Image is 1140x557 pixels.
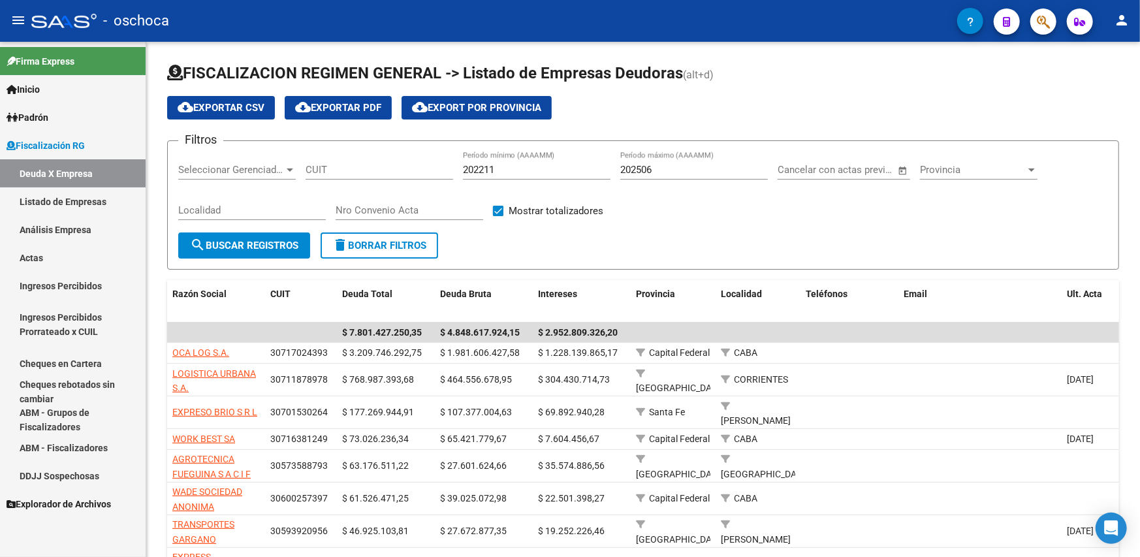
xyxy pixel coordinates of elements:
[538,526,605,536] span: $ 19.252.226,46
[1096,513,1127,544] div: Open Intercom Messenger
[440,374,512,385] span: $ 464.556.678,95
[342,289,392,299] span: Deuda Total
[412,99,428,115] mat-icon: cloud_download
[636,289,675,299] span: Provincia
[270,289,291,299] span: CUIT
[172,368,256,394] span: LOGISTICA URBANA S.A.
[265,280,337,323] datatable-header-cell: CUIT
[721,415,791,426] span: [PERSON_NAME]
[636,469,724,479] span: [GEOGRAPHIC_DATA]
[649,347,710,358] span: Capital Federal
[172,486,242,512] span: WADE SOCIEDAD ANONIMA
[538,407,605,417] span: $ 69.892.940,28
[342,460,409,471] span: $ 63.176.511,22
[190,237,206,253] mat-icon: search
[342,374,414,385] span: $ 768.987.393,68
[800,280,898,323] datatable-header-cell: Teléfonos
[440,493,507,503] span: $ 39.025.072,98
[412,102,541,114] span: Export por Provincia
[167,280,265,323] datatable-header-cell: Razón Social
[538,460,605,471] span: $ 35.574.886,56
[270,374,328,385] span: 30711878978
[402,96,552,119] button: Export por Provincia
[295,102,381,114] span: Exportar PDF
[172,454,251,479] span: AGROTECNICA FUEGUINA S A C I F
[538,374,610,385] span: $ 304.430.714,73
[7,138,85,153] span: Fiscalización RG
[332,240,426,251] span: Borrar Filtros
[538,434,599,444] span: $ 7.604.456,67
[440,526,507,536] span: $ 27.672.877,35
[649,434,710,444] span: Capital Federal
[7,110,48,125] span: Padrón
[178,102,264,114] span: Exportar CSV
[167,96,275,119] button: Exportar CSV
[190,240,298,251] span: Buscar Registros
[895,163,910,178] button: Open calendar
[734,493,757,503] span: CABA
[172,289,227,299] span: Razón Social
[898,280,1062,323] datatable-header-cell: Email
[7,497,111,511] span: Explorador de Archivos
[538,327,618,338] span: $ 2.952.809.326,20
[342,327,422,338] span: $ 7.801.427.250,35
[734,434,757,444] span: CABA
[636,534,724,545] span: [GEOGRAPHIC_DATA]
[904,289,927,299] span: Email
[1067,434,1094,444] span: [DATE]
[172,434,235,444] span: WORK BEST SA
[716,280,800,323] datatable-header-cell: Localidad
[172,407,257,417] span: EXPRESO BRIO S R L
[270,526,328,536] span: 30593920956
[295,99,311,115] mat-icon: cloud_download
[440,289,492,299] span: Deuda Bruta
[440,407,512,417] span: $ 107.377.004,63
[1067,289,1102,299] span: Ult. Acta
[270,493,328,503] span: 30600257397
[509,203,603,219] span: Mostrar totalizadores
[440,460,507,471] span: $ 27.601.624,66
[178,99,193,115] mat-icon: cloud_download
[103,7,169,35] span: - oschoca
[734,374,788,385] span: CORRIENTES
[332,237,348,253] mat-icon: delete
[270,460,328,471] span: 30573588793
[7,82,40,97] span: Inicio
[734,347,757,358] span: CABA
[342,526,409,536] span: $ 46.925.103,81
[721,469,809,479] span: [GEOGRAPHIC_DATA]
[337,280,435,323] datatable-header-cell: Deuda Total
[683,69,714,81] span: (alt+d)
[7,54,74,69] span: Firma Express
[440,434,507,444] span: $ 65.421.779,67
[435,280,533,323] datatable-header-cell: Deuda Bruta
[1067,526,1094,536] span: [DATE]
[178,164,284,176] span: Seleccionar Gerenciador
[920,164,1026,176] span: Provincia
[721,289,762,299] span: Localidad
[342,347,422,358] span: $ 3.209.746.292,75
[636,383,724,393] span: [GEOGRAPHIC_DATA]
[178,131,223,149] h3: Filtros
[1114,12,1130,28] mat-icon: person
[440,347,520,358] span: $ 1.981.606.427,58
[538,493,605,503] span: $ 22.501.398,27
[10,12,26,28] mat-icon: menu
[649,493,710,503] span: Capital Federal
[1067,374,1094,385] span: [DATE]
[538,289,577,299] span: Intereses
[440,327,520,338] span: $ 4.848.617.924,15
[270,407,328,417] span: 30701530264
[270,347,328,358] span: 30717024393
[649,407,685,417] span: Santa Fe
[538,347,618,358] span: $ 1.228.139.865,17
[342,493,409,503] span: $ 61.526.471,25
[533,280,631,323] datatable-header-cell: Intereses
[178,232,310,259] button: Buscar Registros
[321,232,438,259] button: Borrar Filtros
[806,289,847,299] span: Teléfonos
[342,407,414,417] span: $ 177.269.944,91
[167,64,683,82] span: FISCALIZACION REGIMEN GENERAL -> Listado de Empresas Deudoras
[172,347,229,358] span: OCA LOG S.A.
[631,280,716,323] datatable-header-cell: Provincia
